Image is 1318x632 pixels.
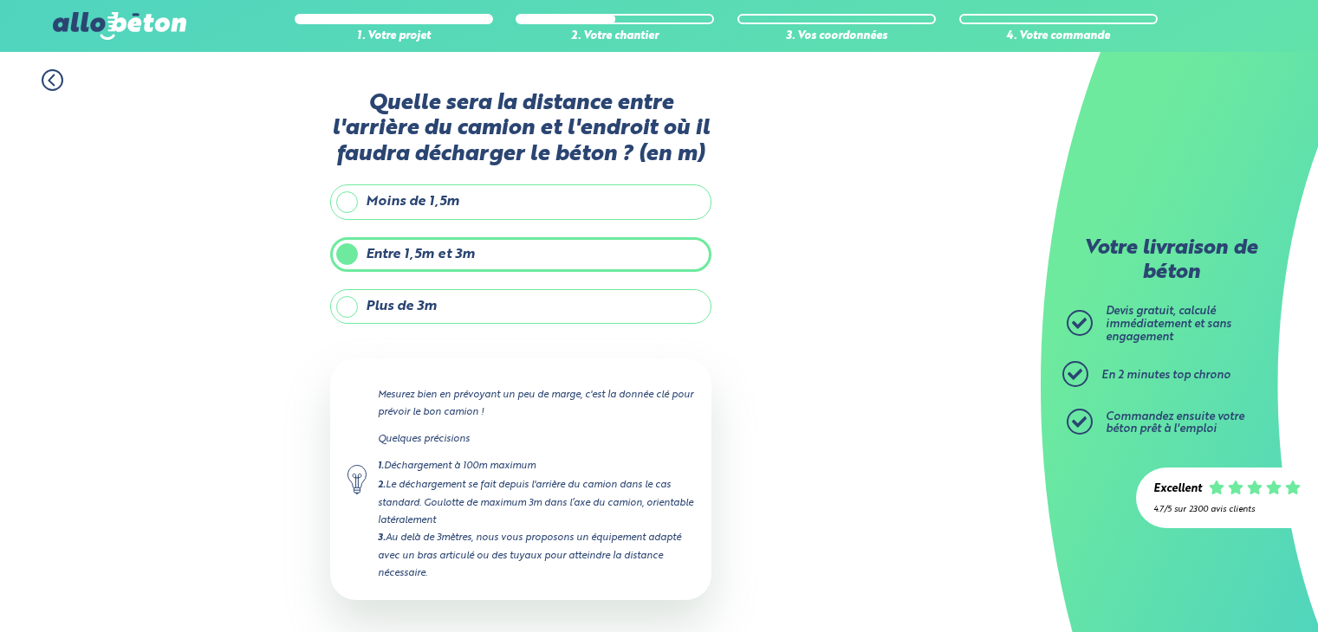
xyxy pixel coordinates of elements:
img: allobéton [53,12,186,40]
div: 4.7/5 sur 2300 avis clients [1153,505,1301,514]
p: Quelques précisions [378,430,694,448]
strong: 2. [378,480,386,490]
div: 4. Votre commande [959,30,1158,43]
span: Commandez ensuite votre béton prêt à l'emploi [1106,411,1244,435]
p: Mesurez bien en prévoyant un peu de marge, c'est la donnée clé pour prévoir le bon camion ! [378,386,694,421]
div: 3. Vos coordonnées [737,30,936,43]
p: Votre livraison de béton [1071,237,1270,285]
div: Excellent [1153,483,1202,496]
div: 2. Votre chantier [516,30,714,43]
div: Le déchargement se fait depuis l'arrière du camion dans le cas standard. Goulotte de maximum 3m d... [378,476,694,529]
strong: 1. [378,461,384,471]
label: Quelle sera la distance entre l'arrière du camion et l'endroit où il faudra décharger le béton ? ... [330,91,711,167]
strong: 3. [378,533,386,543]
label: Entre 1,5m et 3m [330,237,711,272]
div: Au delà de 3mètres, nous vous proposons un équipement adapté avec un bras articulé ou des tuyaux ... [378,529,694,582]
label: Plus de 3m [330,289,711,324]
div: Déchargement à 100m maximum [378,457,694,475]
span: Devis gratuit, calculé immédiatement et sans engagement [1106,306,1231,342]
iframe: Help widget launcher [1164,564,1299,613]
span: En 2 minutes top chrono [1101,370,1230,381]
label: Moins de 1,5m [330,184,711,219]
div: 1. Votre projet [295,30,493,43]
